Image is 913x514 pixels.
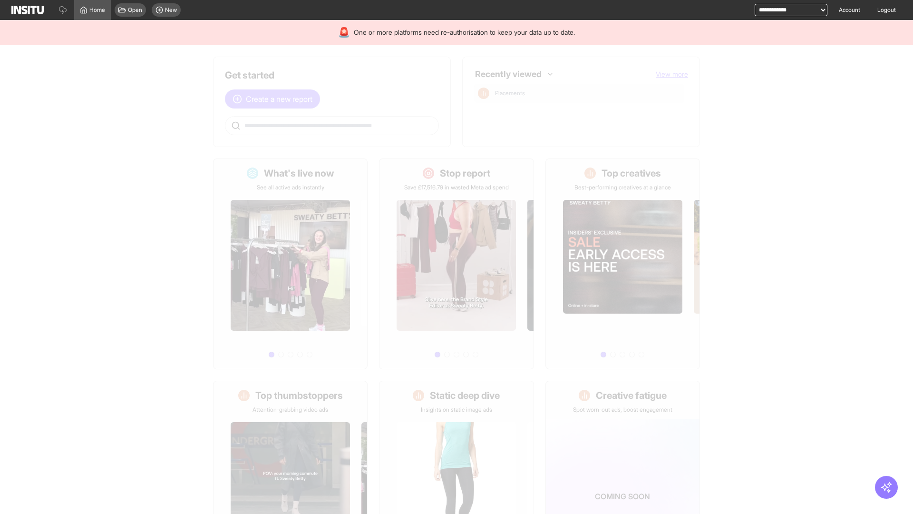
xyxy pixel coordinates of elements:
img: Logo [11,6,44,14]
span: New [165,6,177,14]
div: 🚨 [338,26,350,39]
span: Home [89,6,105,14]
span: Open [128,6,142,14]
span: One or more platforms need re-authorisation to keep your data up to date. [354,28,575,37]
